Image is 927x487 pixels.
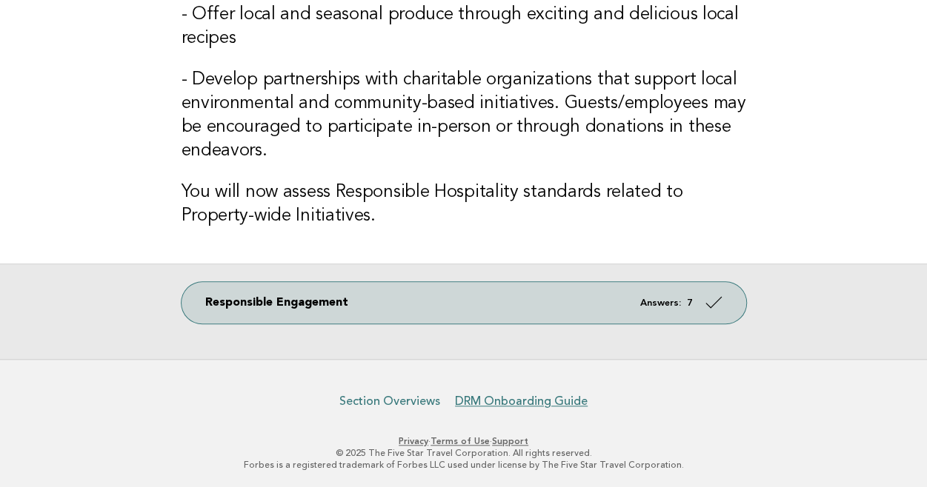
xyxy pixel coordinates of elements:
a: Terms of Use [431,436,490,446]
h3: You will now assess Responsible Hospitality standards related to Property-wide Initiatives. [182,181,746,228]
a: Privacy [399,436,428,446]
em: Answers: [640,298,681,308]
h3: - Develop partnerships with charitable organizations that support local environmental and communi... [182,68,746,163]
a: Support [492,436,528,446]
a: Section Overviews [339,394,440,409]
a: Responsible Engagement Answers: 7 [182,282,746,323]
p: © 2025 The Five Star Travel Corporation. All rights reserved. [21,447,906,459]
h3: - Offer local and seasonal produce through exciting and delicious local recipes [182,3,746,50]
p: · · [21,435,906,447]
p: Forbes is a registered trademark of Forbes LLC used under license by The Five Star Travel Corpora... [21,459,906,471]
a: DRM Onboarding Guide [455,394,588,409]
strong: 7 [687,298,693,308]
